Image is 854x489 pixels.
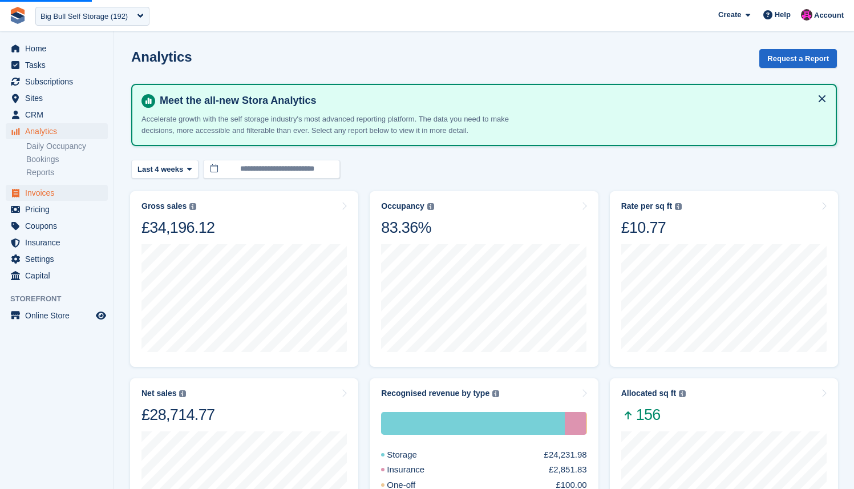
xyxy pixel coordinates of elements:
span: Online Store [25,308,94,324]
a: menu [6,251,108,267]
span: Coupons [25,218,94,234]
button: Request a Report [759,49,837,68]
img: icon-info-grey-7440780725fd019a000dd9b08b2336e03edf1995a4989e88bcd33f0948082b44.svg [427,203,434,210]
div: Net sales [141,389,176,398]
div: £24,231.98 [544,448,587,462]
div: Allocated sq ft [621,389,676,398]
span: Home [25,41,94,56]
img: icon-info-grey-7440780725fd019a000dd9b08b2336e03edf1995a4989e88bcd33f0948082b44.svg [675,203,682,210]
img: icon-info-grey-7440780725fd019a000dd9b08b2336e03edf1995a4989e88bcd33f0948082b44.svg [679,390,686,397]
div: 83.36% [381,218,434,237]
div: Occupancy [381,201,424,211]
div: Storage [381,412,564,435]
a: menu [6,218,108,234]
div: Recognised revenue by type [381,389,489,398]
span: Create [718,9,741,21]
a: menu [6,268,108,284]
span: Settings [25,251,94,267]
a: menu [6,57,108,73]
a: menu [6,201,108,217]
img: icon-info-grey-7440780725fd019a000dd9b08b2336e03edf1995a4989e88bcd33f0948082b44.svg [492,390,499,397]
img: icon-info-grey-7440780725fd019a000dd9b08b2336e03edf1995a4989e88bcd33f0948082b44.svg [189,203,196,210]
div: Insurance [381,463,452,476]
span: Capital [25,268,94,284]
div: £34,196.12 [141,218,214,237]
span: Invoices [25,185,94,201]
span: Account [814,10,844,21]
a: Bookings [26,154,108,165]
span: Pricing [25,201,94,217]
span: CRM [25,107,94,123]
span: Tasks [25,57,94,73]
div: Insurance [565,412,586,435]
img: Jamie Carroll [801,9,812,21]
span: 156 [621,405,686,425]
div: Storage [381,448,444,462]
div: Rate per sq ft [621,201,672,211]
h4: Meet the all-new Stora Analytics [155,94,827,107]
h2: Analytics [131,49,192,64]
a: Daily Occupancy [26,141,108,152]
a: menu [6,308,108,324]
span: Sites [25,90,94,106]
p: Accelerate growth with the self storage industry's most advanced reporting platform. The data you... [141,114,541,136]
a: menu [6,123,108,139]
span: Storefront [10,293,114,305]
div: Gross sales [141,201,187,211]
a: menu [6,235,108,250]
span: Subscriptions [25,74,94,90]
span: Insurance [25,235,94,250]
a: menu [6,185,108,201]
span: Analytics [25,123,94,139]
div: £28,714.77 [141,405,214,425]
a: Reports [26,167,108,178]
div: £2,851.83 [549,463,587,476]
div: £10.77 [621,218,682,237]
span: Last 4 weeks [137,164,183,175]
img: icon-info-grey-7440780725fd019a000dd9b08b2336e03edf1995a4989e88bcd33f0948082b44.svg [179,390,186,397]
span: Help [775,9,791,21]
a: menu [6,74,108,90]
a: menu [6,90,108,106]
a: Preview store [94,309,108,322]
div: Big Bull Self Storage (192) [41,11,128,22]
img: stora-icon-8386f47178a22dfd0bd8f6a31ec36ba5ce8667c1dd55bd0f319d3a0aa187defe.svg [9,7,26,24]
button: Last 4 weeks [131,160,199,179]
a: menu [6,107,108,123]
a: menu [6,41,108,56]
